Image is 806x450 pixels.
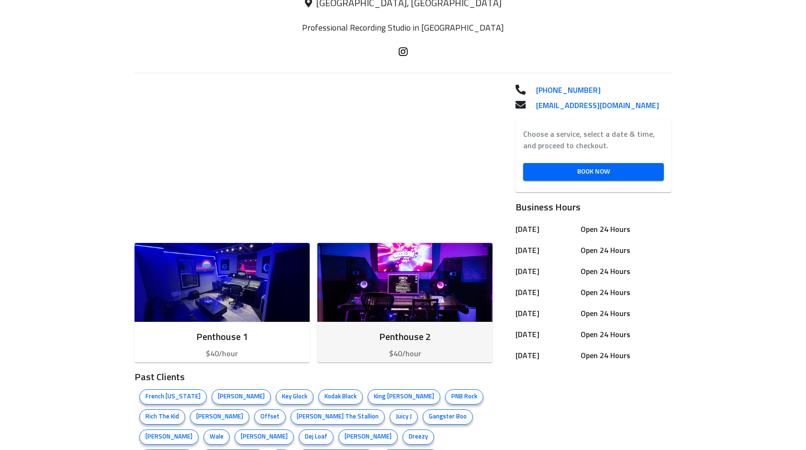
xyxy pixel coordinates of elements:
p: Professional Recording Studio in [GEOGRAPHIC_DATA] [269,23,537,33]
span: French [US_STATE] [140,392,206,402]
p: $40/hour [325,348,485,360]
h6: Penthouse 1 [142,329,302,345]
h6: Open 24 Hours [581,223,668,236]
span: [PERSON_NAME] [212,392,270,402]
h6: Penthouse 2 [325,329,485,345]
label: Choose a service, select a date & time, and proceed to checkout. [523,129,664,152]
h6: [DATE] [515,307,577,320]
h6: Open 24 Hours [581,307,668,320]
span: [PERSON_NAME] [235,432,293,442]
button: Penthouse 1$40/hour [134,243,310,362]
img: Room image [317,243,493,322]
h6: Open 24 Hours [581,244,668,257]
span: Dej Loaf [299,432,333,442]
h6: [DATE] [515,265,577,278]
h6: Open 24 Hours [581,286,668,299]
span: PNB Rock [446,392,483,402]
span: Dreezy [403,432,434,442]
span: Gangster Boo [423,412,472,422]
p: $40/hour [142,348,302,360]
h6: [DATE] [515,286,577,299]
h6: [DATE] [515,349,577,362]
span: [PERSON_NAME] The Stallion [291,412,384,422]
h6: Business Hours [515,200,672,215]
span: Book Now [531,166,656,178]
span: Offset [255,412,285,422]
button: Penthouse 2$40/hour [317,243,493,362]
h6: [DATE] [515,244,577,257]
h3: Past Clients [134,370,493,384]
a: Book Now [523,163,664,181]
span: [PERSON_NAME] [140,432,198,442]
span: Key Glock [276,392,313,402]
span: Kodak Black [319,392,362,402]
span: [PERSON_NAME] [339,432,397,442]
a: [EMAIL_ADDRESS][DOMAIN_NAME] [528,100,672,111]
h6: Open 24 Hours [581,265,668,278]
img: Room image [134,243,310,322]
h6: [DATE] [515,223,577,236]
span: Juicy J [390,412,417,422]
h6: [DATE] [515,328,577,341]
h6: Open 24 Hours [581,349,668,362]
a: [PHONE_NUMBER] [528,85,672,96]
span: [PERSON_NAME] [190,412,249,422]
h6: Open 24 Hours [581,328,668,341]
span: King [PERSON_NAME] [368,392,440,402]
span: Wale [204,432,229,442]
span: Rich The Kid [140,412,185,422]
